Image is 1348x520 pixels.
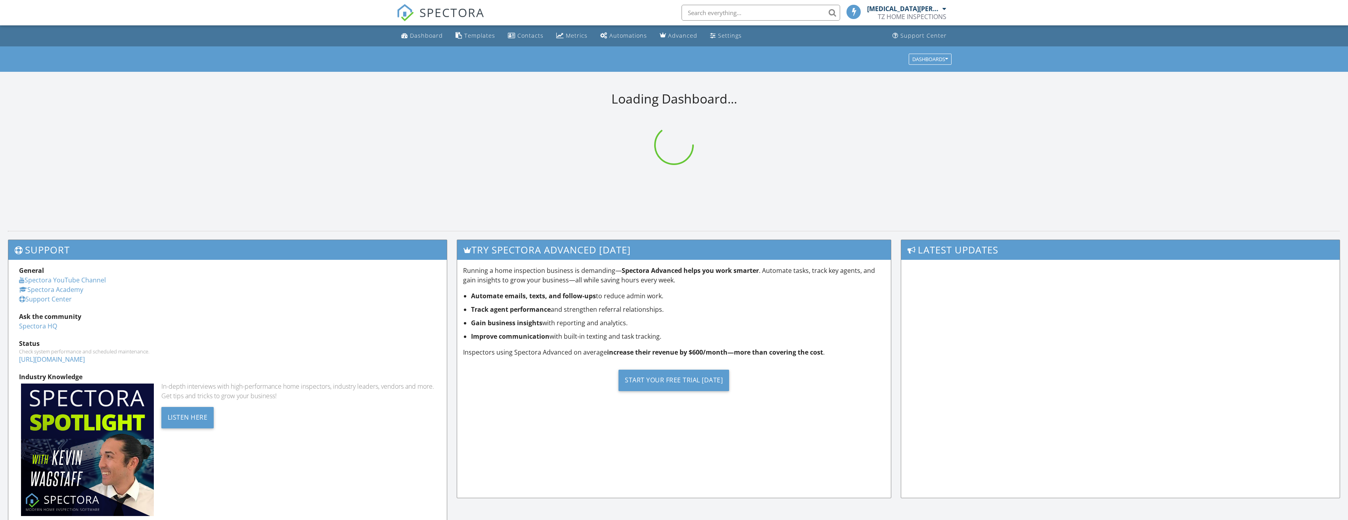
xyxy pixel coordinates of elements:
[553,29,591,43] a: Metrics
[471,332,885,341] li: with built-in texting and task tracking.
[419,4,484,21] span: SPECTORA
[912,56,948,62] div: Dashboards
[566,32,588,39] div: Metrics
[19,285,83,294] a: Spectora Academy
[471,318,885,328] li: with reporting and analytics.
[900,32,947,39] div: Support Center
[396,4,414,21] img: The Best Home Inspection Software - Spectora
[657,29,701,43] a: Advanced
[452,29,498,43] a: Templates
[19,312,436,321] div: Ask the community
[19,355,85,364] a: [URL][DOMAIN_NAME]
[463,347,885,357] p: Inspectors using Spectora Advanced on average .
[909,54,952,65] button: Dashboards
[463,363,885,397] a: Start Your Free Trial [DATE]
[471,319,542,327] strong: Gain business insights
[19,339,436,348] div: Status
[19,276,106,284] a: Spectora YouTube Channel
[19,322,57,330] a: Spectora HQ
[161,382,436,401] div: In-depth interviews with high-performance home inspectors, industry leaders, vendors and more. Ge...
[622,266,759,275] strong: Spectora Advanced helps you work smarter
[471,292,596,300] strong: Automate emails, texts, and follow-ups
[19,372,436,382] div: Industry Knowledge
[396,11,484,27] a: SPECTORA
[878,13,946,21] div: TZ HOME INSPECTIONS
[161,407,214,428] div: Listen Here
[505,29,547,43] a: Contacts
[718,32,742,39] div: Settings
[471,291,885,301] li: to reduce admin work.
[471,305,551,314] strong: Track agent performance
[597,29,650,43] a: Automations (Basic)
[464,32,495,39] div: Templates
[618,370,729,391] div: Start Your Free Trial [DATE]
[410,32,443,39] div: Dashboard
[19,266,44,275] strong: General
[463,266,885,285] p: Running a home inspection business is demanding— . Automate tasks, track key agents, and gain ins...
[21,384,154,516] img: Spectoraspolightmain
[668,32,697,39] div: Advanced
[889,29,950,43] a: Support Center
[707,29,745,43] a: Settings
[607,348,823,357] strong: increase their revenue by $600/month—more than covering the cost
[457,240,891,259] h3: Try spectora advanced [DATE]
[517,32,544,39] div: Contacts
[471,332,550,341] strong: Improve communication
[682,5,840,21] input: Search everything...
[867,5,940,13] div: [MEDICAL_DATA][PERSON_NAME]
[398,29,446,43] a: Dashboard
[609,32,647,39] div: Automations
[8,240,447,259] h3: Support
[901,240,1340,259] h3: Latest Updates
[471,305,885,314] li: and strengthen referral relationships.
[161,412,214,421] a: Listen Here
[19,348,436,355] div: Check system performance and scheduled maintenance.
[19,295,72,303] a: Support Center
